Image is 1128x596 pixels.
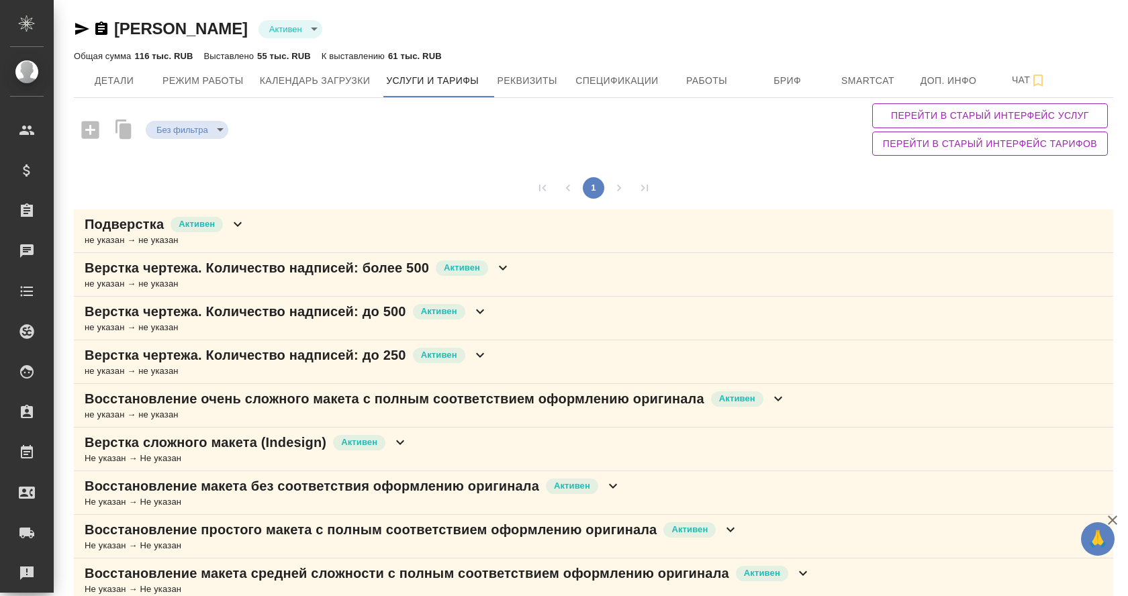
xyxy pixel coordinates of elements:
[74,253,1113,297] div: Верстка чертежа. Количество надписей: более 500Активенне указан → не указан
[93,21,109,37] button: Скопировать ссылку
[883,107,1097,124] span: Перейти в старый интерфейс услуг
[719,392,755,405] p: Активен
[85,302,406,321] p: Верстка чертежа. Количество надписей: до 500
[744,566,780,580] p: Активен
[85,408,786,421] div: не указан → не указан
[421,348,457,362] p: Активен
[82,72,146,89] span: Детали
[85,234,246,247] div: не указан → не указан
[258,20,322,38] div: Активен
[257,51,311,61] p: 55 тыс. RUB
[152,124,212,136] button: Без фильтра
[85,583,811,596] div: Не указан → Не указан
[554,479,590,493] p: Активен
[388,51,442,61] p: 61 тыс. RUB
[85,215,164,234] p: Подверстка
[74,21,90,37] button: Скопировать ссылку для ЯМессенджера
[1086,525,1109,553] span: 🙏
[74,515,1113,558] div: Восстановление простого макета с полным соответствием оформлению оригиналаАктивенНе указан → Не у...
[74,209,1113,253] div: ПодверсткаАктивенне указан → не указан
[265,23,306,35] button: Активен
[85,433,326,452] p: Верстка сложного макета (Indesign)
[260,72,371,89] span: Календарь загрузки
[74,428,1113,471] div: Верстка сложного макета (Indesign)АктивенНе указан → Не указан
[916,72,981,89] span: Доп. инфо
[85,364,488,378] div: не указан → не указан
[85,258,429,277] p: Верстка чертежа. Количество надписей: более 500
[836,72,900,89] span: Smartcat
[997,72,1062,89] span: Чат
[85,520,657,539] p: Восстановление простого макета с полным соответствием оформлению оригинала
[85,564,729,583] p: Восстановление макета средней сложности с полным соответствием оформлению оригинала
[85,321,488,334] div: не указан → не указан
[85,277,511,291] div: не указан → не указан
[85,539,739,552] div: Не указан → Не указан
[134,51,193,61] p: 116 тыс. RUB
[530,177,657,199] nav: pagination navigation
[74,384,1113,428] div: Восстановление очень сложного макета с полным соответствием оформлению оригиналаАктивенне указан ...
[386,72,479,89] span: Услуги и тарифы
[444,261,480,275] p: Активен
[755,72,820,89] span: Бриф
[883,136,1097,152] span: Перейти в старый интерфейс тарифов
[421,305,457,318] p: Активен
[74,471,1113,515] div: Восстановление макета без соответствия оформлению оригиналаАктивенНе указан → Не указан
[872,132,1108,156] button: Перейти в старый интерфейс тарифов
[85,346,406,364] p: Верстка чертежа. Количество надписей: до 250
[85,452,408,465] div: Не указан → Не указан
[85,495,621,509] div: Не указан → Не указан
[495,72,559,89] span: Реквизиты
[74,297,1113,340] div: Верстка чертежа. Количество надписей: до 500Активенне указан → не указан
[671,523,708,536] p: Активен
[575,72,658,89] span: Спецификации
[204,51,258,61] p: Выставлено
[1030,72,1046,89] svg: Подписаться
[146,121,228,139] div: Активен
[162,72,244,89] span: Режим работы
[74,340,1113,384] div: Верстка чертежа. Количество надписей: до 250Активенне указан → не указан
[1081,522,1115,556] button: 🙏
[179,217,215,231] p: Активен
[341,436,377,449] p: Активен
[872,103,1108,128] button: Перейти в старый интерфейс услуг
[74,51,134,61] p: Общая сумма
[675,72,739,89] span: Работы
[114,19,248,38] a: [PERSON_NAME]
[322,51,388,61] p: К выставлению
[85,477,539,495] p: Восстановление макета без соответствия оформлению оригинала
[85,389,704,408] p: Восстановление очень сложного макета с полным соответствием оформлению оригинала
